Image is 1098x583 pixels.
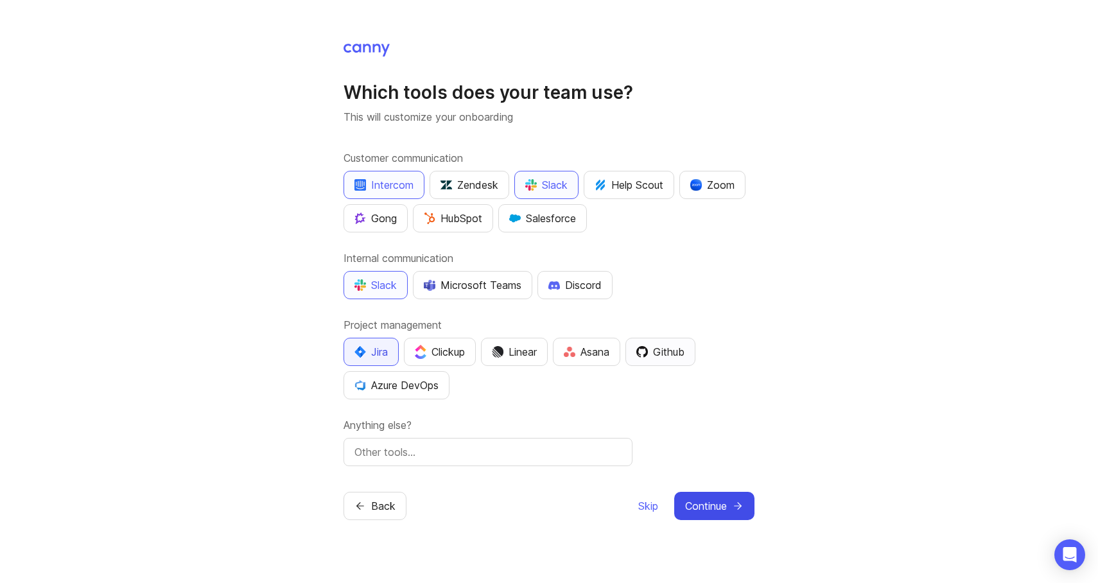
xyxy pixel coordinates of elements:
button: Skip [638,492,659,520]
button: Gong [344,204,408,232]
div: Microsoft Teams [424,277,521,293]
div: Azure DevOps [354,378,439,393]
img: kV1LT1TqjqNHPtRK7+FoaplE1qRq1yqhg056Z8K5Oc6xxgIuf0oNQ9LelJqbcyPisAf0C9LDpX5UIuAAAAAElFTkSuQmCC [595,179,606,191]
img: Canny Home [344,44,390,57]
div: Asana [564,344,609,360]
img: j83v6vj1tgY2AAAAABJRU5ErkJggg== [415,345,426,358]
img: YKcwp4sHBXAAAAAElFTkSuQmCC [354,379,366,391]
div: Salesforce [509,211,576,226]
button: Back [344,492,406,520]
label: Project management [344,317,754,333]
div: Slack [525,177,568,193]
img: 0D3hMmx1Qy4j6AAAAAElFTkSuQmCC [636,346,648,358]
div: Gong [354,211,397,226]
button: Microsoft Teams [413,271,532,299]
div: Zendesk [440,177,498,193]
img: Rf5nOJ4Qh9Y9HAAAAAElFTkSuQmCC [564,347,575,358]
img: qKnp5cUisfhcFQGr1t296B61Fm0WkUVwBZaiVE4uNRmEGBFetJMz8xGrgPHqF1mLDIG816Xx6Jz26AFmkmT0yuOpRCAR7zRpG... [354,213,366,224]
span: Skip [638,498,658,514]
img: svg+xml;base64,PHN2ZyB4bWxucz0iaHR0cDovL3d3dy53My5vcmcvMjAwMC9zdmciIHZpZXdCb3g9IjAgMCA0MC4zNDMgND... [354,346,366,358]
span: Back [371,498,396,514]
button: Asana [553,338,620,366]
button: Slack [344,271,408,299]
label: Anything else? [344,417,754,433]
button: Linear [481,338,548,366]
button: Discord [537,271,613,299]
input: Other tools… [354,444,622,460]
button: HubSpot [413,204,493,232]
div: Jira [354,344,388,360]
img: eRR1duPH6fQxdnSV9IruPjCimau6md0HxlPR81SIPROHX1VjYjAN9a41AAAAAElFTkSuQmCC [354,179,366,191]
button: Slack [514,171,579,199]
button: Github [625,338,695,366]
div: HubSpot [424,211,482,226]
div: Open Intercom Messenger [1054,539,1085,570]
div: Zoom [690,177,735,193]
button: Zoom [679,171,745,199]
h1: Which tools does your team use? [344,81,754,104]
button: Intercom [344,171,424,199]
img: GKxMRLiRsgdWqxrdBeWfGK5kaZ2alx1WifDSa2kSTsK6wyJURKhUuPoQRYzjholVGzT2A2owx2gHwZoyZHHCYJ8YNOAZj3DSg... [509,213,521,224]
div: Intercom [354,177,414,193]
p: This will customize your onboarding [344,109,754,125]
img: +iLplPsjzba05dttzK064pds+5E5wZnCVbuGoLvBrYdmEPrXTzGo7zG60bLEREEjvOjaG9Saez5xsOEAbxBwOP6dkea84XY9O... [548,281,560,290]
img: Dm50RERGQWO2Ei1WzHVviWZlaLVriU9uRN6E+tIr91ebaDbMKKPDpFbssSuEG21dcGXkrKsuOVPwCeFJSFAIOxgiKgL2sFHRe... [492,346,503,358]
div: Linear [492,344,537,360]
img: WIAAAAASUVORK5CYII= [354,279,366,291]
div: Slack [354,277,397,293]
div: Github [636,344,684,360]
button: Zendesk [430,171,509,199]
button: Help Scout [584,171,674,199]
div: Clickup [415,344,465,360]
img: G+3M5qq2es1si5SaumCnMN47tP1CvAZneIVX5dcx+oz+ZLhv4kfP9DwAAAABJRU5ErkJggg== [424,213,435,224]
span: Continue [685,498,727,514]
div: Discord [548,277,602,293]
button: Continue [674,492,754,520]
img: WIAAAAASUVORK5CYII= [525,179,537,191]
img: UniZRqrCPz6BHUWevMzgDJ1FW4xaGg2egd7Chm8uY0Al1hkDyjqDa8Lkk0kDEdqKkBok+T4wfoD0P0o6UMciQ8AAAAASUVORK... [440,179,452,191]
img: xLHbn3khTPgAAAABJRU5ErkJggg== [690,179,702,191]
label: Customer communication [344,150,754,166]
label: Internal communication [344,250,754,266]
button: Salesforce [498,204,587,232]
button: Azure DevOps [344,371,449,399]
img: D0GypeOpROL5AAAAAElFTkSuQmCC [424,279,435,290]
button: Clickup [404,338,476,366]
button: Jira [344,338,399,366]
div: Help Scout [595,177,663,193]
